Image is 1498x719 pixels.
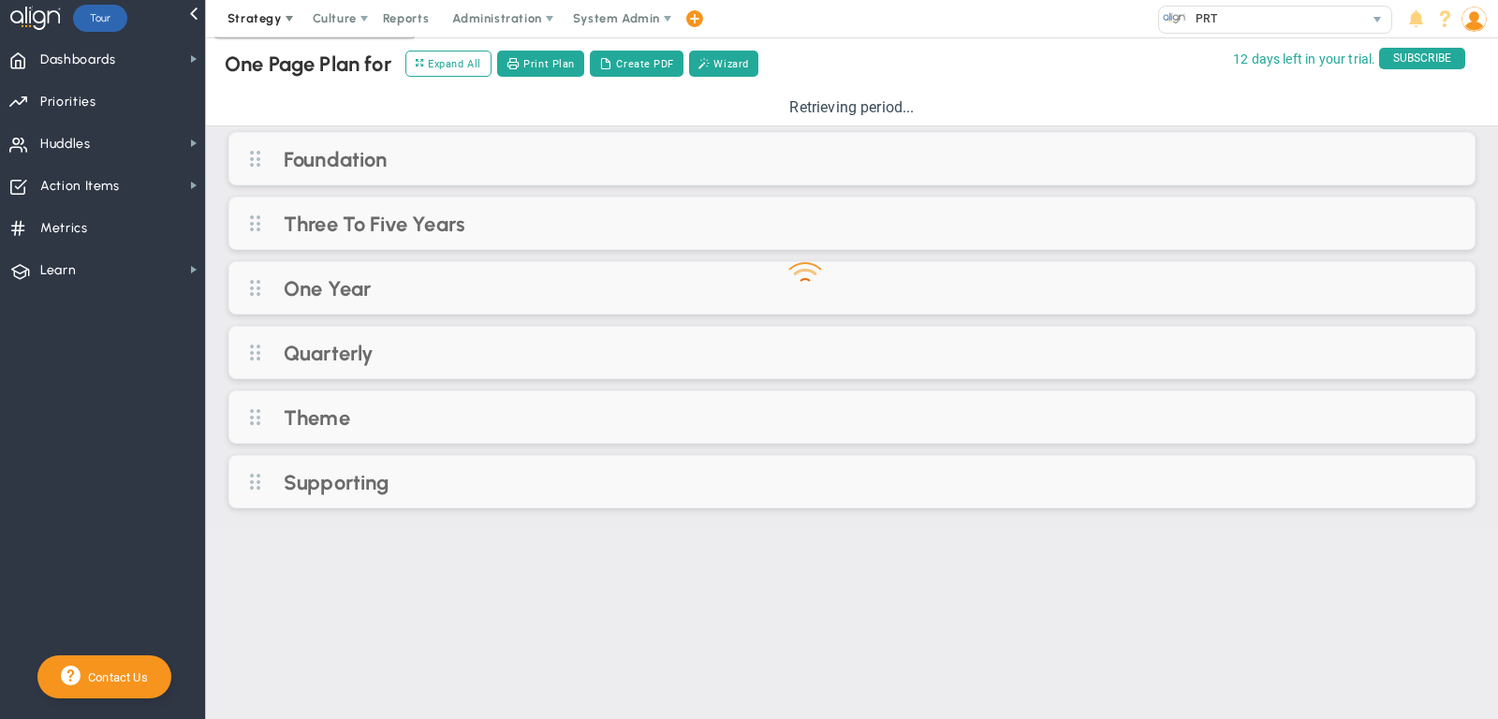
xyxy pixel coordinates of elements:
span: Expand All [416,55,481,72]
span: Action Items [40,167,120,206]
button: Expand All [405,51,492,77]
span: Strategy [228,11,282,25]
span: Culture [313,11,357,25]
span: select [1364,7,1391,33]
img: 33644.Company.photo [1163,7,1186,30]
span: Metrics [40,209,88,248]
button: Print Plan [497,51,584,77]
span: Contact Us [81,670,148,684]
button: Wizard [689,51,758,77]
button: Create PDF [590,51,683,77]
span: Dashboards [40,40,116,80]
span: Administration [452,11,541,25]
span: System Admin [573,11,660,25]
img: 193898.Person.photo [1461,7,1487,32]
span: Priorities [40,82,96,122]
span: Retrieving period... [789,98,914,116]
span: SUBSCRIBE [1379,48,1465,69]
span: Learn [40,251,76,290]
span: Huddles [40,125,91,164]
span: 12 days left in your trial. [1233,48,1375,71]
span: PRT [1186,7,1217,31]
